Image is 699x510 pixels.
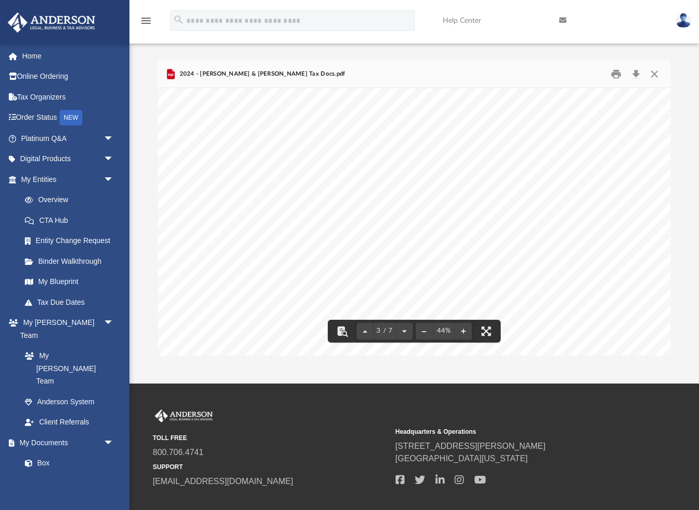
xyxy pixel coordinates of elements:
[14,190,129,210] a: Overview
[14,292,129,313] a: Tax Due Dates
[627,66,645,82] button: Download
[140,20,152,27] a: menu
[432,328,455,334] div: Current zoom level
[104,149,124,170] span: arrow_drop_down
[455,320,472,343] button: Zoom in
[104,128,124,149] span: arrow_drop_down
[7,432,124,453] a: My Documentsarrow_drop_down
[7,87,129,107] a: Tax Organizers
[60,110,82,125] div: NEW
[396,320,413,343] button: Next page
[104,432,124,454] span: arrow_drop_down
[153,462,388,472] small: SUPPORT
[14,391,124,412] a: Anderson System
[606,66,627,82] button: Print
[7,46,129,66] a: Home
[331,320,354,343] button: Toggle findbar
[153,409,215,423] img: Anderson Advisors Platinum Portal
[7,169,129,190] a: My Entitiesarrow_drop_down
[153,448,203,457] a: 800.706.4741
[7,149,129,169] a: Digital Productsarrow_drop_down
[396,427,631,436] small: Headquarters & Operations
[153,433,388,443] small: TOLL FREE
[396,442,546,450] a: [STREET_ADDRESS][PERSON_NAME]
[676,13,691,28] img: User Pic
[373,328,396,334] span: 3 / 7
[14,453,119,474] a: Box
[153,477,293,486] a: [EMAIL_ADDRESS][DOMAIN_NAME]
[7,66,129,87] a: Online Ordering
[14,272,124,292] a: My Blueprint
[177,69,345,79] span: 2024 - [PERSON_NAME] & [PERSON_NAME] Tax Docs.pdf
[14,210,129,231] a: CTA Hub
[475,320,498,343] button: Enter fullscreen
[7,128,129,149] a: Platinum Q&Aarrow_drop_down
[14,231,129,251] a: Entity Change Request
[416,320,432,343] button: Zoom out
[14,473,124,494] a: Meeting Minutes
[7,313,124,346] a: My [PERSON_NAME] Teamarrow_drop_down
[396,454,528,463] a: [GEOGRAPHIC_DATA][US_STATE]
[645,66,664,82] button: Close
[173,14,184,25] i: search
[140,15,152,27] i: menu
[14,346,119,392] a: My [PERSON_NAME] Team
[357,320,373,343] button: Previous page
[7,107,129,129] a: Order StatusNEW
[158,88,671,356] div: File preview
[104,313,124,334] span: arrow_drop_down
[14,251,129,272] a: Binder Walkthrough
[158,61,671,356] div: Preview
[104,169,124,190] span: arrow_drop_down
[158,88,671,356] div: Document Viewer
[373,320,396,343] button: 3 / 7
[5,12,98,33] img: Anderson Advisors Platinum Portal
[14,412,124,433] a: Client Referrals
